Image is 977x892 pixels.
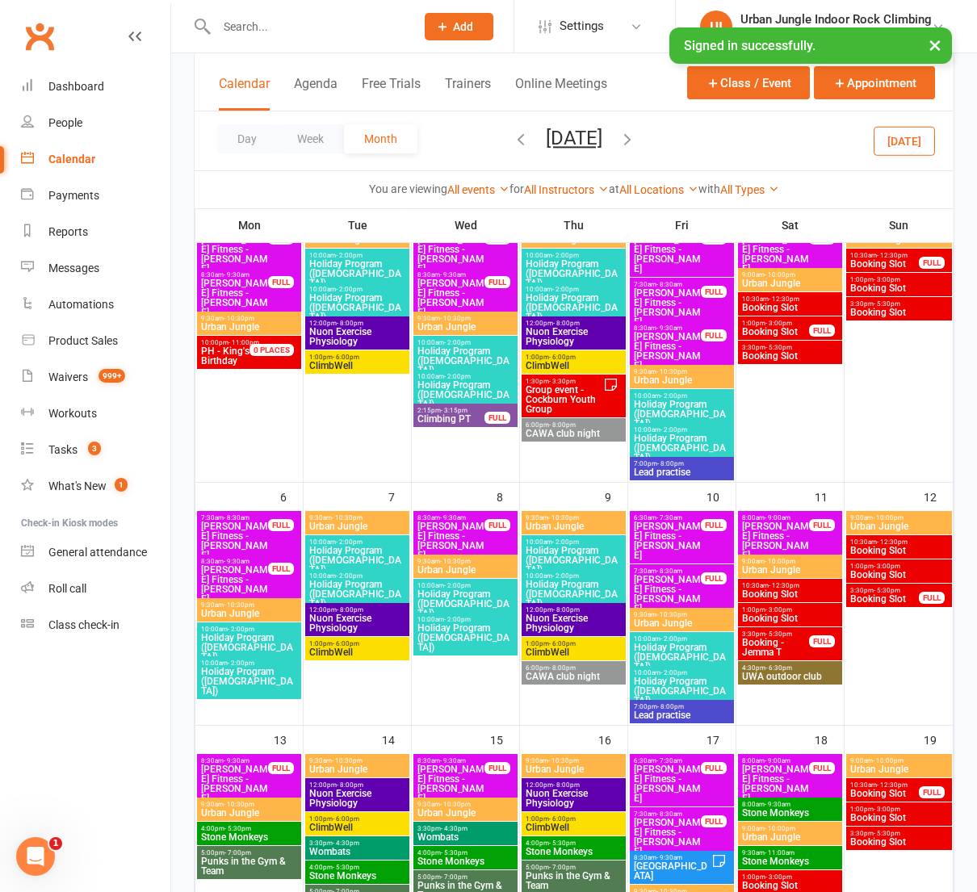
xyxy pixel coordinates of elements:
[228,660,254,667] span: - 2:00pm
[741,558,839,565] span: 9:00am
[741,303,839,312] span: Booking Slot
[633,567,702,575] span: 7:30am
[249,344,294,356] div: 0 PLACES
[548,514,579,521] span: - 10:30pm
[633,514,702,521] span: 6:30am
[333,354,359,361] span: - 6:00pm
[440,315,471,322] span: - 10:30pm
[497,483,519,509] div: 8
[440,558,471,565] span: - 10:30pm
[549,354,576,361] span: - 6:00pm
[552,538,579,546] span: - 2:00pm
[815,483,844,509] div: 11
[417,589,514,618] span: Holiday Program ([DEMOGRAPHIC_DATA])
[553,320,580,327] span: - 8:00pm
[874,276,900,283] span: - 3:00pm
[21,178,170,214] a: Payments
[809,325,835,337] div: FULL
[765,271,795,278] span: - 10:00pm
[268,276,294,288] div: FULL
[765,606,792,614] span: - 3:00pm
[525,514,623,521] span: 9:30am
[553,606,580,614] span: - 8:00pm
[633,611,731,618] span: 9:30am
[525,614,623,633] span: Nuon Exercise Physiology
[48,546,147,559] div: General attendance
[741,606,839,614] span: 1:00pm
[525,521,623,531] span: Urban Jungle
[765,558,795,565] span: - 10:00pm
[417,322,514,332] span: Urban Jungle
[605,483,627,509] div: 9
[48,298,114,311] div: Automations
[48,582,86,595] div: Roll call
[525,361,623,371] span: ClimbWell
[16,837,55,876] iframe: Intercom live chat
[417,380,514,409] span: Holiday Program ([DEMOGRAPHIC_DATA])
[740,12,932,27] div: Urban Jungle Indoor Rock Climbing
[525,378,603,385] span: 1:30pm
[453,20,473,33] span: Add
[48,80,104,93] div: Dashboard
[525,327,623,346] span: Nuon Exercise Physiology
[657,460,684,467] span: - 8:00pm
[849,594,920,604] span: Booking Slot
[200,609,298,618] span: Urban Jungle
[765,514,790,521] span: - 9:00am
[308,546,406,575] span: Holiday Program ([DEMOGRAPHIC_DATA])
[484,519,510,531] div: FULL
[484,276,510,288] div: FULL
[849,283,949,293] span: Booking Slot
[412,208,520,242] th: Wed
[308,361,406,371] span: ClimbWell
[849,514,949,521] span: 9:00am
[765,664,792,672] span: - 6:30pm
[687,66,810,99] button: Class / Event
[200,339,269,346] span: 10:00pm
[525,286,623,293] span: 10:00am
[308,327,406,346] span: Nuon Exercise Physiology
[509,182,524,195] strong: for
[741,235,810,274] span: [PERSON_NAME] Fitness - [PERSON_NAME]
[48,618,120,631] div: Class check-in
[525,385,603,414] span: Group event - Cockburn Youth Group
[656,368,687,375] span: - 10:30pm
[21,105,170,141] a: People
[417,514,485,521] span: 8:30am
[560,8,604,44] span: Settings
[48,371,88,383] div: Waivers
[48,262,99,274] div: Messages
[440,514,466,521] span: - 9:30am
[200,271,269,278] span: 8:30am
[549,640,576,647] span: - 6:00pm
[741,638,810,657] span: Booking - Jemma T
[656,281,682,288] span: - 8:30am
[656,325,682,332] span: - 9:30am
[304,208,412,242] th: Tue
[48,189,99,202] div: Payments
[549,421,576,429] span: - 8:00pm
[224,315,254,322] span: - 10:30pm
[336,538,363,546] span: - 2:00pm
[633,460,731,467] span: 7:00pm
[425,13,493,40] button: Add
[633,392,731,400] span: 10:00am
[308,647,406,657] span: ClimbWell
[200,315,298,322] span: 9:30am
[417,235,485,274] span: [PERSON_NAME] Fitness - [PERSON_NAME]
[308,606,406,614] span: 12:00pm
[21,432,170,468] a: Tasks 3
[21,250,170,287] a: Messages
[525,421,623,429] span: 6:00pm
[217,124,277,153] button: Day
[525,293,623,322] span: Holiday Program ([DEMOGRAPHIC_DATA])
[417,414,485,424] span: Climbing PT
[21,607,170,643] a: Class kiosk mode
[660,635,687,643] span: - 2:00pm
[525,606,623,614] span: 12:00pm
[388,483,411,509] div: 7
[741,664,839,672] span: 4:30pm
[701,286,727,298] div: FULL
[369,182,447,195] strong: You are viewing
[48,334,118,347] div: Product Sales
